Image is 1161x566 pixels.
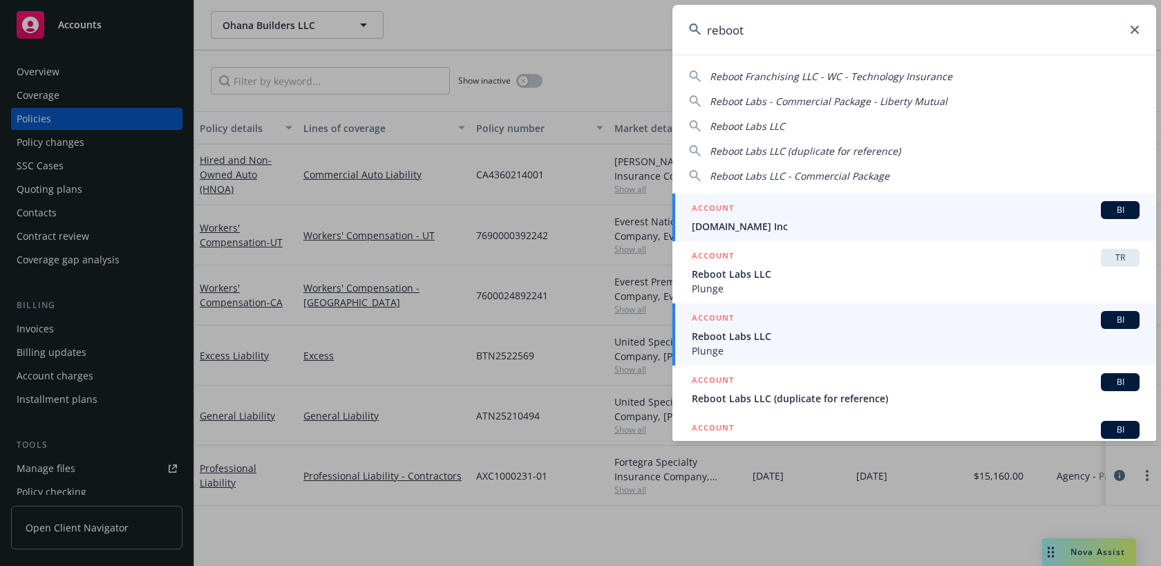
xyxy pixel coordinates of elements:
[692,439,1140,453] span: [PERSON_NAME]
[692,343,1140,358] span: Plunge
[710,169,889,182] span: Reboot Labs LLC - Commercial Package
[1106,314,1134,326] span: BI
[1106,252,1134,264] span: TR
[692,311,734,328] h5: ACCOUNT
[1106,376,1134,388] span: BI
[692,219,1140,234] span: [DOMAIN_NAME] Inc
[692,373,734,390] h5: ACCOUNT
[692,201,734,218] h5: ACCOUNT
[672,366,1156,413] a: ACCOUNTBIReboot Labs LLC (duplicate for reference)
[710,144,900,158] span: Reboot Labs LLC (duplicate for reference)
[692,249,734,265] h5: ACCOUNT
[710,120,785,133] span: Reboot Labs LLC
[672,5,1156,55] input: Search...
[1106,424,1134,436] span: BI
[672,303,1156,366] a: ACCOUNTBIReboot Labs LLCPlunge
[672,194,1156,241] a: ACCOUNTBI[DOMAIN_NAME] Inc
[692,267,1140,281] span: Reboot Labs LLC
[710,70,952,83] span: Reboot Franchising LLC - WC - Technology Insurance
[672,241,1156,303] a: ACCOUNTTRReboot Labs LLCPlunge
[692,281,1140,296] span: Plunge
[692,391,1140,406] span: Reboot Labs LLC (duplicate for reference)
[1106,204,1134,216] span: BI
[710,95,947,108] span: Reboot Labs - Commercial Package - Liberty Mutual
[692,421,734,437] h5: ACCOUNT
[692,329,1140,343] span: Reboot Labs LLC
[672,413,1156,461] a: ACCOUNTBI[PERSON_NAME]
